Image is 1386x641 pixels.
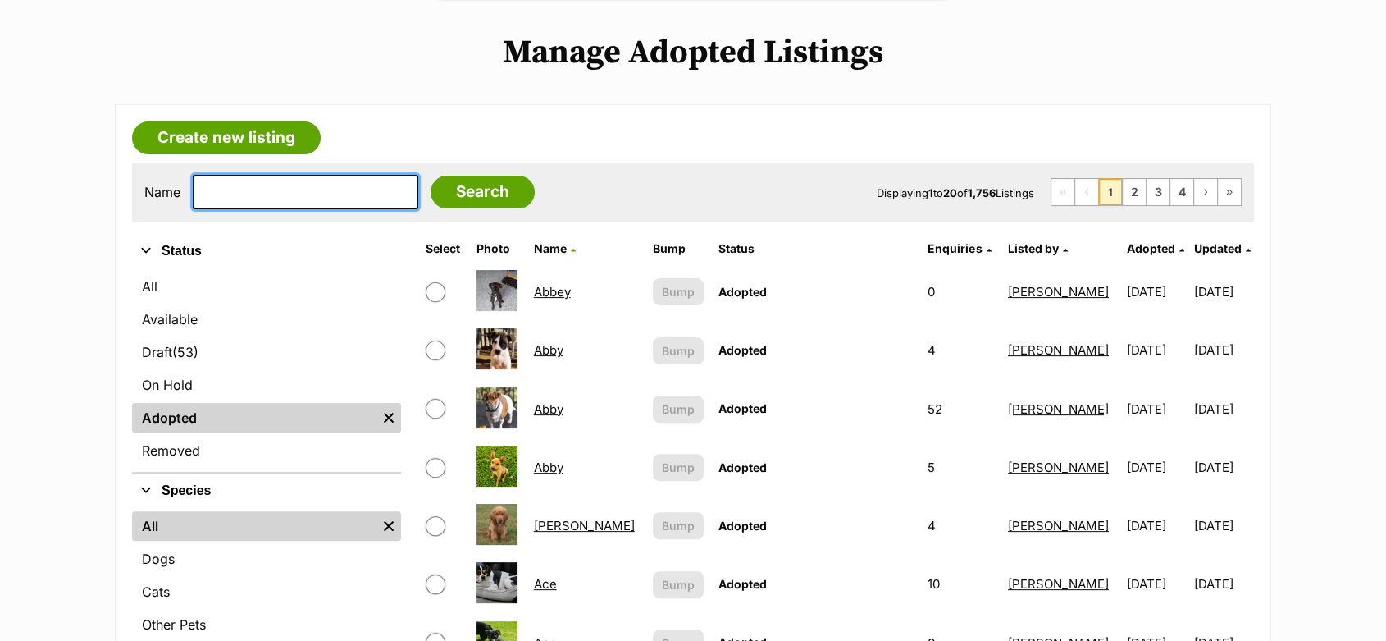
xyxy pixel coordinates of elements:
[534,401,563,417] a: Abby
[653,512,704,539] button: Bump
[646,236,710,262] th: Bump
[534,241,576,255] a: Name
[1120,439,1192,496] td: [DATE]
[1194,263,1252,320] td: [DATE]
[1120,322,1192,378] td: [DATE]
[662,342,695,359] span: Bump
[1127,241,1184,255] a: Adopted
[132,272,401,301] a: All
[1127,241,1175,255] span: Adopted
[1147,179,1169,205] a: Page 3
[376,403,401,433] a: Remove filter
[132,268,401,472] div: Status
[376,511,401,541] a: Remove filter
[1075,179,1098,205] span: Previous page
[431,176,535,208] input: Search
[1194,179,1217,205] a: Next page
[921,381,1000,437] td: 52
[132,480,401,501] button: Species
[928,241,982,255] span: translation missing: en.admin.listings.index.attributes.enquiries
[1051,178,1242,206] nav: Pagination
[1194,381,1252,437] td: [DATE]
[1008,460,1109,475] a: [PERSON_NAME]
[144,185,180,199] label: Name
[653,278,704,305] button: Bump
[1120,263,1192,320] td: [DATE]
[1194,497,1252,554] td: [DATE]
[1008,342,1109,358] a: [PERSON_NAME]
[132,436,401,465] a: Removed
[476,328,517,369] img: Abby
[1194,439,1252,496] td: [DATE]
[653,396,704,423] button: Bump
[662,576,695,593] span: Bump
[921,556,1000,612] td: 10
[718,577,767,591] span: Adopted
[132,337,401,367] a: Draft
[132,511,376,541] a: All
[534,241,567,255] span: Name
[534,342,563,358] a: Abby
[1099,179,1122,205] span: Page 1
[928,241,991,255] a: Enquiries
[419,236,468,262] th: Select
[132,370,401,400] a: On Hold
[718,401,767,415] span: Adopted
[1008,241,1068,255] a: Listed by
[653,337,704,364] button: Bump
[1194,241,1251,255] a: Updated
[712,236,920,262] th: Status
[653,571,704,598] button: Bump
[653,454,704,481] button: Bump
[476,387,517,428] img: Abby
[534,284,571,300] a: Abbey
[662,283,695,300] span: Bump
[662,517,695,534] span: Bump
[132,403,376,433] a: Adopted
[1008,241,1059,255] span: Listed by
[968,186,996,199] strong: 1,756
[476,562,517,603] img: Ace
[662,459,695,476] span: Bump
[132,610,401,639] a: Other Pets
[662,401,695,418] span: Bump
[1008,576,1109,592] a: [PERSON_NAME]
[534,460,563,475] a: Abby
[921,497,1000,554] td: 4
[132,304,401,334] a: Available
[877,186,1034,199] span: Displaying to of Listings
[1123,179,1146,205] a: Page 2
[718,519,767,533] span: Adopted
[470,236,526,262] th: Photo
[132,121,321,154] a: Create new listing
[921,263,1000,320] td: 0
[1120,497,1192,554] td: [DATE]
[1120,381,1192,437] td: [DATE]
[1008,518,1109,533] a: [PERSON_NAME]
[172,342,198,362] span: (53)
[1194,241,1242,255] span: Updated
[1218,179,1241,205] a: Last page
[718,460,767,474] span: Adopted
[476,270,517,311] img: Abbey
[1194,556,1252,612] td: [DATE]
[534,576,557,592] a: Ace
[718,343,767,357] span: Adopted
[1170,179,1193,205] a: Page 4
[943,186,957,199] strong: 20
[718,285,767,299] span: Adopted
[132,240,401,262] button: Status
[1008,401,1109,417] a: [PERSON_NAME]
[1051,179,1074,205] span: First page
[921,439,1000,496] td: 5
[476,446,517,487] img: Abby
[1194,322,1252,378] td: [DATE]
[132,577,401,607] a: Cats
[534,518,635,533] a: [PERSON_NAME]
[921,322,1000,378] td: 4
[928,186,933,199] strong: 1
[1120,556,1192,612] td: [DATE]
[1008,284,1109,300] a: [PERSON_NAME]
[132,544,401,574] a: Dogs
